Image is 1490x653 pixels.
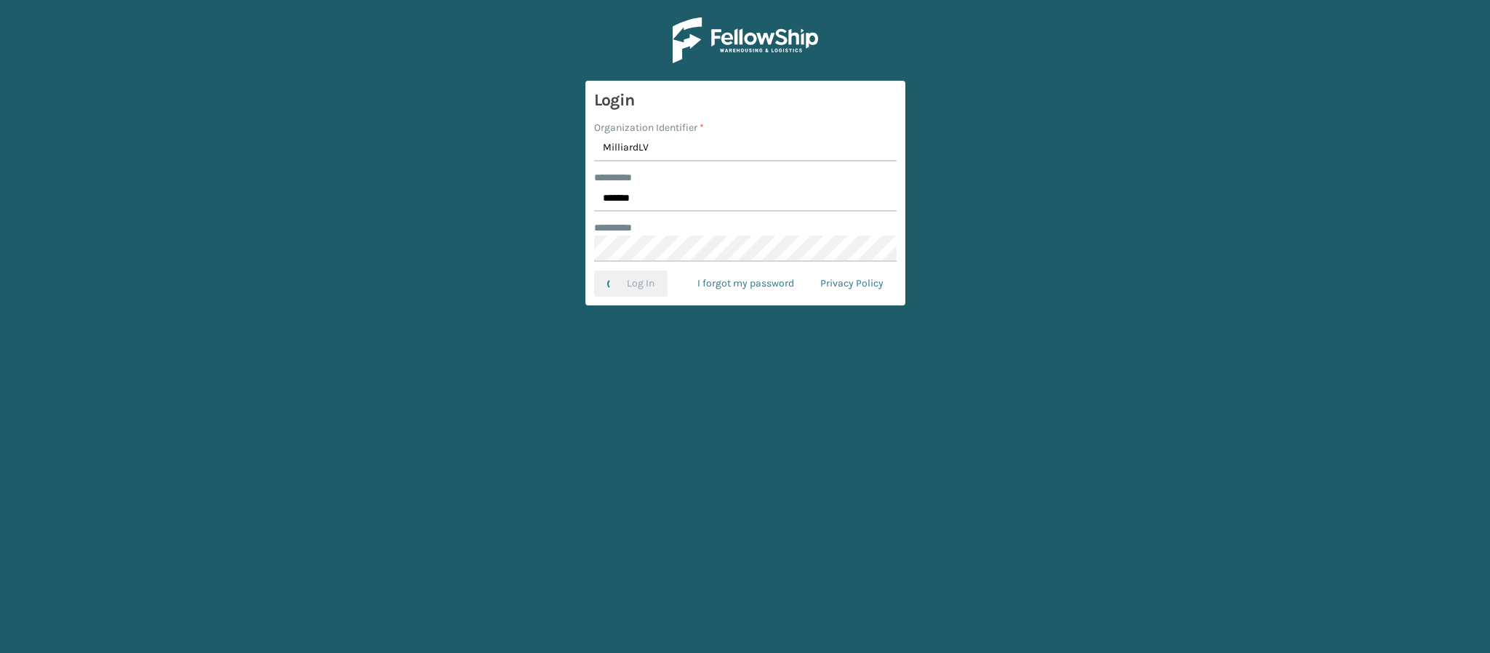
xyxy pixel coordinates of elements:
[594,271,668,297] button: Log In
[807,271,897,297] a: Privacy Policy
[594,120,704,135] label: Organization Identifier
[684,271,807,297] a: I forgot my password
[673,17,818,63] img: Logo
[594,89,897,111] h3: Login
